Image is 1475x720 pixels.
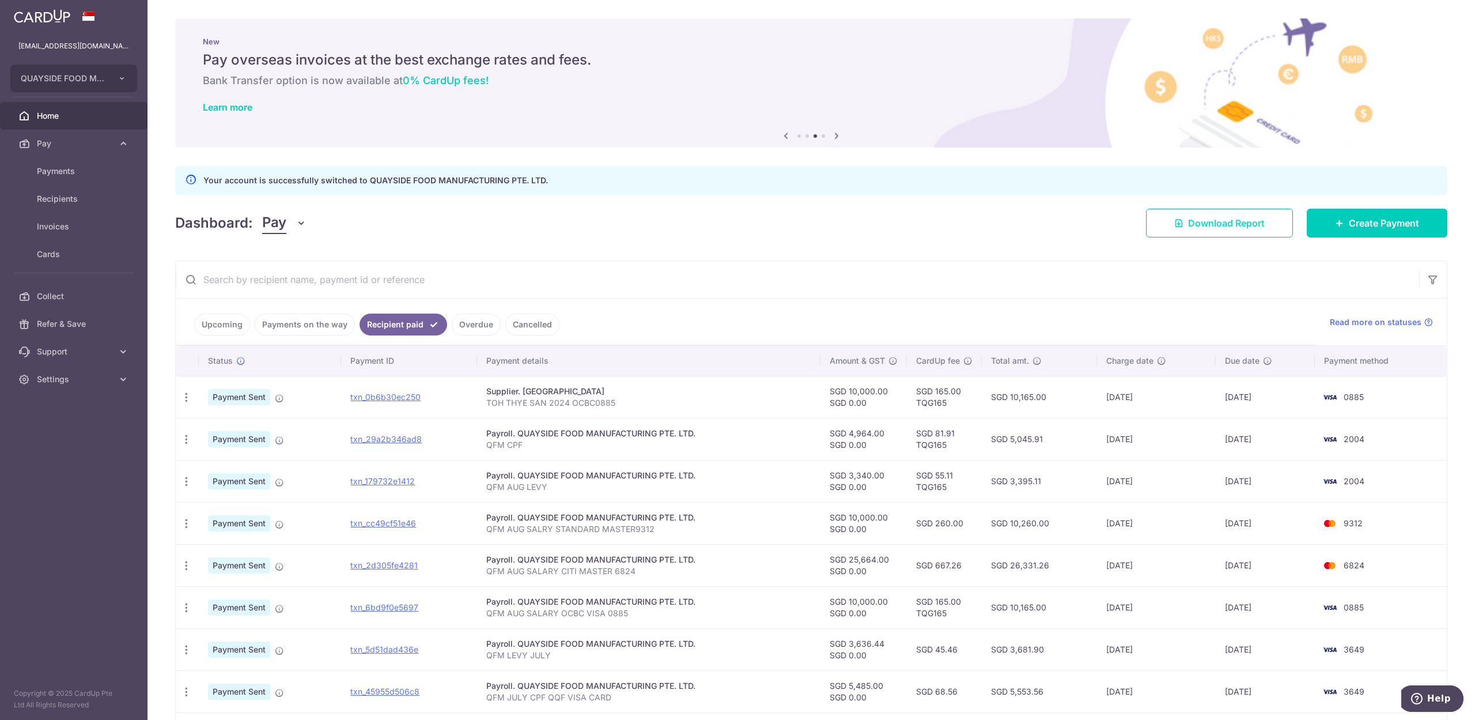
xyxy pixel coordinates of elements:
[486,386,811,397] div: Supplier. [GEOGRAPHIC_DATA]
[907,502,982,544] td: SGD 260.00
[820,544,907,586] td: SGD 25,664.00 SGD 0.00
[907,544,982,586] td: SGD 667.26
[1315,346,1447,376] th: Payment method
[37,193,113,205] span: Recipients
[208,473,270,489] span: Payment Sent
[1216,418,1315,460] td: [DATE]
[1216,628,1315,670] td: [DATE]
[262,212,286,234] span: Pay
[203,51,1420,69] h5: Pay overseas invoices at the best exchange rates and fees.
[10,65,137,92] button: QUAYSIDE FOOD MANUFACTURING PTE. LTD.
[208,431,270,447] span: Payment Sent
[18,40,129,52] p: [EMAIL_ADDRESS][DOMAIN_NAME]
[1318,643,1341,657] img: Bank Card
[194,314,250,336] a: Upcoming
[1344,602,1364,612] span: 0885
[486,596,811,608] div: Payroll. QUAYSIDE FOOD MANUFACTURING PTE. LTD.
[208,355,233,367] span: Status
[1401,685,1463,714] iframe: Opens a widget where you can find more information
[1216,670,1315,713] td: [DATE]
[982,628,1098,670] td: SGD 3,681.90
[350,434,422,444] a: txn_29a2b346ad8
[1330,316,1421,328] span: Read more on statuses
[350,644,418,654] a: txn_5d51dad436e
[486,608,811,619] p: QFM AUG SALARY OCBC VISA 0885
[1097,628,1215,670] td: [DATE]
[1097,502,1215,544] td: [DATE]
[176,261,1419,298] input: Search by recipient name, payment id or reference
[21,73,106,84] span: QUAYSIDE FOOD MANUFACTURING PTE. LTD.
[255,314,355,336] a: Payments on the way
[452,314,501,336] a: Overdue
[1318,517,1341,530] img: Bank Card
[830,355,885,367] span: Amount & GST
[1216,460,1315,502] td: [DATE]
[208,684,270,700] span: Payment Sent
[208,389,270,405] span: Payment Sent
[350,518,416,528] a: txn_cc49cf51e46
[820,670,907,713] td: SGD 5,485.00 SGD 0.00
[1225,355,1260,367] span: Due date
[1216,586,1315,628] td: [DATE]
[1097,586,1215,628] td: [DATE]
[37,318,113,330] span: Refer & Save
[982,670,1098,713] td: SGD 5,553.56
[820,460,907,502] td: SGD 3,340.00 SGD 0.00
[37,291,113,302] span: Collect
[991,355,1029,367] span: Total amt.
[350,560,418,570] a: txn_2d305fe4281
[37,138,113,149] span: Pay
[1344,560,1364,570] span: 6824
[350,476,415,486] a: txn_179732e1412
[1097,376,1215,418] td: [DATE]
[982,376,1098,418] td: SGD 10,165.00
[1318,390,1341,404] img: Bank Card
[486,512,811,523] div: Payroll. QUAYSIDE FOOD MANUFACTURING PTE. LTD.
[1318,685,1341,699] img: Bank Card
[982,418,1098,460] td: SGD 5,045.91
[1344,434,1364,444] span: 2004
[37,110,113,122] span: Home
[26,8,50,18] span: Help
[1344,392,1364,402] span: 0885
[907,670,982,713] td: SGD 68.56
[477,346,820,376] th: Payment details
[203,37,1420,46] p: New
[350,602,418,612] a: txn_6bd9f0e5697
[1097,544,1215,586] td: [DATE]
[982,460,1098,502] td: SGD 3,395.11
[1318,601,1341,615] img: Bank Card
[1216,376,1315,418] td: [DATE]
[486,566,811,577] p: QFM AUG SALARY CITI MASTER 6824
[486,470,811,481] div: Payroll. QUAYSIDE FOOD MANUFACTURING PTE. LTD.
[175,18,1447,148] img: International Invoice Banner
[820,586,907,628] td: SGD 10,000.00 SGD 0.00
[916,355,960,367] span: CardUp fee
[1216,502,1315,544] td: [DATE]
[1188,216,1265,230] span: Download Report
[360,314,447,336] a: Recipient paid
[982,586,1098,628] td: SGD 10,165.00
[37,248,113,260] span: Cards
[820,376,907,418] td: SGD 10,000.00 SGD 0.00
[820,502,907,544] td: SGD 10,000.00 SGD 0.00
[1344,644,1364,654] span: 3649
[1106,355,1153,367] span: Charge date
[208,557,270,574] span: Payment Sent
[486,638,811,650] div: Payroll. QUAYSIDE FOOD MANUFACTURING PTE. LTD.
[1318,559,1341,572] img: Bank Card
[1344,518,1363,528] span: 9312
[486,523,811,535] p: QFM AUG SALRY STANDARD MASTER9312
[203,74,1420,88] h6: Bank Transfer option is now available at
[486,692,811,703] p: QFM JULY CPF QQF VISA CARD
[203,174,548,187] p: Your account is successfully switched to QUAYSIDE FOOD MANUFACTURING PTE. LTD.
[1097,670,1215,713] td: [DATE]
[982,544,1098,586] td: SGD 26,331.26
[350,687,419,696] a: txn_45955d506c8
[486,439,811,451] p: QFM CPF
[1097,418,1215,460] td: [DATE]
[1318,432,1341,446] img: Bank Card
[262,212,307,234] button: Pay
[208,642,270,658] span: Payment Sent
